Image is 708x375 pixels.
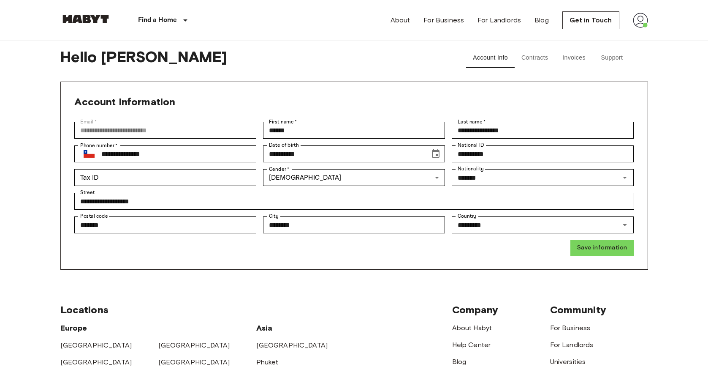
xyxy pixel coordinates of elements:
div: Postal code [74,216,256,233]
label: Country [458,213,476,220]
div: [DEMOGRAPHIC_DATA] [263,169,445,186]
label: Postal code [80,213,108,220]
span: Locations [60,304,109,316]
a: Blog [452,358,467,366]
a: [GEOGRAPHIC_DATA] [60,358,132,366]
a: [GEOGRAPHIC_DATA] [256,341,328,349]
a: For Business [550,324,591,332]
div: First name [263,122,445,139]
button: Open [619,172,631,183]
div: National ID [452,145,634,162]
button: Select country [80,145,98,163]
a: Phuket [256,358,279,366]
img: Chile [84,150,95,158]
button: Support [593,48,631,68]
span: Europe [60,323,87,333]
div: Email [74,122,256,139]
a: About Habyt [452,324,492,332]
a: Blog [534,15,549,25]
label: Gender [269,165,289,173]
div: City [263,216,445,233]
label: National ID [458,142,484,149]
img: Habyt [60,15,111,23]
a: Help Center [452,341,491,349]
label: Phone number [80,142,118,149]
button: Contracts [515,48,555,68]
label: First name [269,118,297,126]
label: Street [80,189,95,196]
a: Universities [550,358,586,366]
div: Street [74,193,634,210]
a: For Landlords [477,15,521,25]
button: Save information [570,240,634,256]
span: Hello [PERSON_NAME] [60,48,443,68]
label: Date of birth [269,142,298,149]
p: Find a Home [138,15,177,25]
label: Email [80,118,97,126]
button: Open [619,219,631,231]
button: Account Info [466,48,515,68]
label: Nationality [458,165,484,172]
img: avatar [633,13,648,28]
button: Invoices [555,48,593,68]
span: Asia [256,323,273,333]
span: Community [550,304,606,316]
a: [GEOGRAPHIC_DATA] [158,358,230,366]
label: Last name [458,118,486,126]
label: City [269,213,279,220]
button: Choose date, selected date is Dec 24, 2000 [427,145,444,162]
a: [GEOGRAPHIC_DATA] [158,341,230,349]
a: [GEOGRAPHIC_DATA] [60,341,132,349]
a: About [391,15,410,25]
div: Tax ID [74,169,256,186]
div: Last name [452,122,634,139]
a: Get in Touch [562,11,619,29]
a: For Business [423,15,464,25]
span: Account information [74,96,176,108]
a: For Landlords [550,341,594,349]
span: Company [452,304,499,316]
